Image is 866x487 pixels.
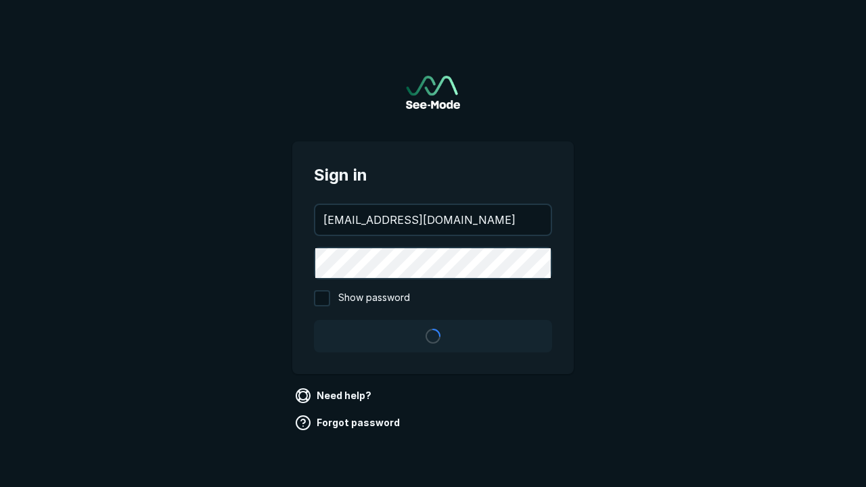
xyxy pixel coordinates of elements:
span: Sign in [314,163,552,187]
span: Show password [338,290,410,306]
a: Need help? [292,385,377,407]
a: Go to sign in [406,76,460,109]
a: Forgot password [292,412,405,434]
img: See-Mode Logo [406,76,460,109]
input: your@email.com [315,205,551,235]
